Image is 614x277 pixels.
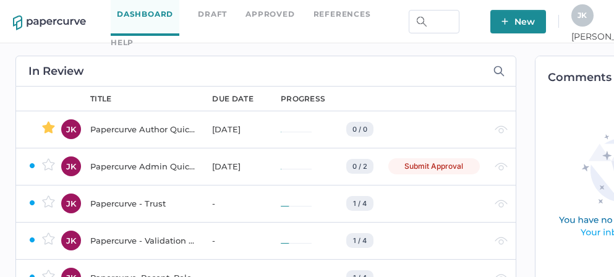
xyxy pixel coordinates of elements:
[346,233,373,248] div: 1 / 4
[501,18,508,25] img: plus-white.e19ec114.svg
[13,15,86,30] img: papercurve-logo-colour.7244d18c.svg
[346,159,373,174] div: 0 / 2
[212,93,253,104] div: due date
[490,10,546,33] button: New
[28,199,36,207] img: ZaPP2z7XVwAAAABJRU5ErkJggg==
[212,122,266,137] div: [DATE]
[90,159,197,174] div: Papercurve Admin Quick Start Guide Notification Test
[42,232,55,245] img: star-inactive.70f2008a.svg
[111,36,134,49] div: help
[90,233,197,248] div: Papercurve - Validation & Compliance Summary
[90,93,112,104] div: title
[61,156,81,176] div: JK
[501,10,535,33] span: New
[28,66,84,77] h2: In Review
[388,158,480,174] div: Submit Approval
[495,200,508,208] img: eye-light-gray.b6d092a5.svg
[42,121,55,134] img: star-active.7b6ae705.svg
[245,7,294,21] a: Approved
[200,222,268,259] td: -
[493,66,505,77] img: search-icon-expand.c6106642.svg
[417,17,427,27] img: search.bf03fe8b.svg
[346,196,373,211] div: 1 / 4
[495,126,508,134] img: eye-light-gray.b6d092a5.svg
[90,196,197,211] div: Papercurve - Trust
[28,162,36,169] img: ZaPP2z7XVwAAAABJRU5ErkJggg==
[495,163,508,171] img: eye-light-gray.b6d092a5.svg
[90,122,197,137] div: Papercurve Author Quick Start Guide
[28,236,36,244] img: ZaPP2z7XVwAAAABJRU5ErkJggg==
[200,185,268,222] td: -
[409,10,459,33] input: Search Workspace
[42,158,55,171] img: star-inactive.70f2008a.svg
[61,194,81,213] div: JK
[61,231,81,250] div: JK
[198,7,227,21] a: Draft
[313,7,371,21] a: References
[42,195,55,208] img: star-inactive.70f2008a.svg
[61,119,81,139] div: JK
[495,237,508,245] img: eye-light-gray.b6d092a5.svg
[281,93,325,104] div: progress
[578,11,587,20] span: J K
[212,159,266,174] div: [DATE]
[346,122,373,137] div: 0 / 0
